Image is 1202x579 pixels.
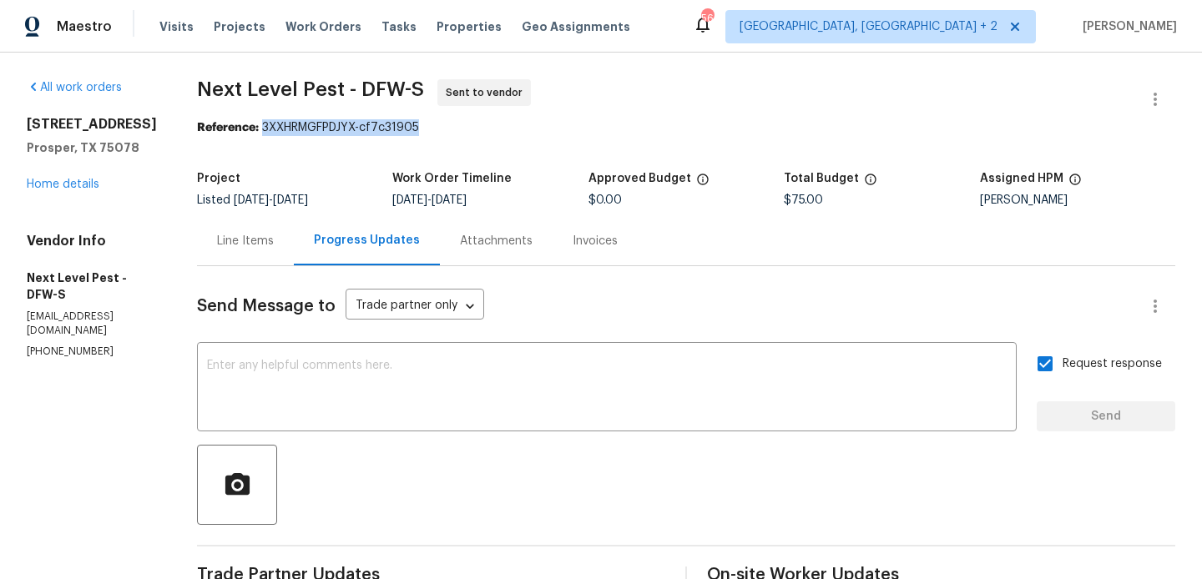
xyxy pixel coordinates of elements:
[980,173,1063,184] h5: Assigned HPM
[864,173,877,194] span: The total cost of line items that have been proposed by Opendoor. This sum includes line items th...
[273,194,308,206] span: [DATE]
[197,194,308,206] span: Listed
[197,298,336,315] span: Send Message to
[346,293,484,320] div: Trade partner only
[159,18,194,35] span: Visits
[57,18,112,35] span: Maestro
[784,173,859,184] h5: Total Budget
[197,173,240,184] h5: Project
[392,173,512,184] h5: Work Order Timeline
[784,194,823,206] span: $75.00
[27,139,157,156] h5: Prosper, TX 75078
[460,233,533,249] div: Attachments
[314,232,420,249] div: Progress Updates
[27,82,122,93] a: All work orders
[392,194,467,206] span: -
[446,84,529,101] span: Sent to vendor
[197,122,259,133] b: Reference:
[234,194,308,206] span: -
[27,310,157,338] p: [EMAIL_ADDRESS][DOMAIN_NAME]
[214,18,265,35] span: Projects
[27,116,157,133] h2: [STREET_ADDRESS]
[740,18,997,35] span: [GEOGRAPHIC_DATA], [GEOGRAPHIC_DATA] + 2
[234,194,269,206] span: [DATE]
[27,345,157,359] p: [PHONE_NUMBER]
[392,194,427,206] span: [DATE]
[701,10,713,27] div: 56
[588,173,691,184] h5: Approved Budget
[1063,355,1162,373] span: Request response
[197,79,424,99] span: Next Level Pest - DFW-S
[27,269,157,303] h5: Next Level Pest - DFW-S
[980,194,1175,206] div: [PERSON_NAME]
[381,21,417,33] span: Tasks
[573,233,618,249] div: Invoices
[437,18,502,35] span: Properties
[217,233,274,249] div: Line Items
[432,194,467,206] span: [DATE]
[197,119,1175,136] div: 3XXHRMGFPDJYX-cf7c31905
[1076,18,1177,35] span: [PERSON_NAME]
[27,233,157,249] h4: Vendor Info
[588,194,622,206] span: $0.00
[285,18,361,35] span: Work Orders
[27,179,99,190] a: Home details
[696,173,710,194] span: The total cost of line items that have been approved by both Opendoor and the Trade Partner. This...
[1068,173,1082,194] span: The hpm assigned to this work order.
[522,18,630,35] span: Geo Assignments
